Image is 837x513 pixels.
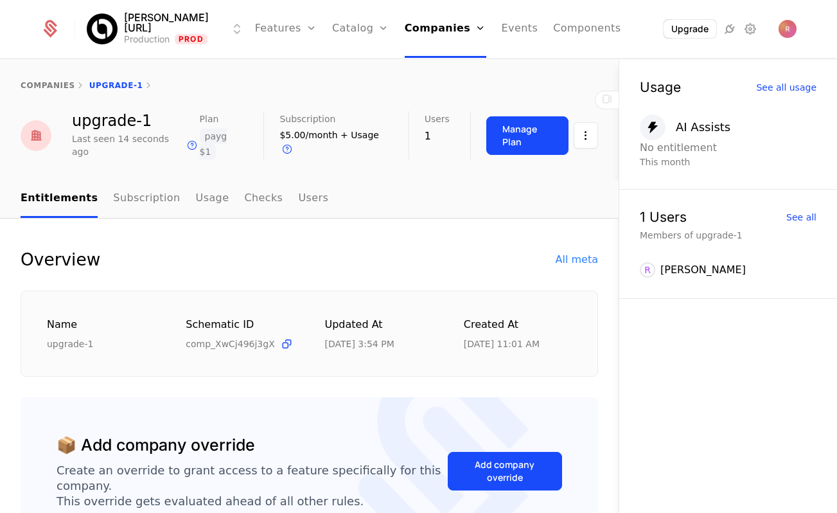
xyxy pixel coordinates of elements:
[640,229,816,242] div: Members of upgrade-1
[464,458,546,484] div: Add company override
[640,210,687,224] div: 1 Users
[91,12,245,46] button: Select environment
[279,129,387,157] div: $5.00/month
[57,433,255,458] div: 📦 Add company override
[640,156,816,168] div: This month
[743,21,758,37] a: Settings
[425,129,450,144] div: 1
[298,180,328,218] a: Users
[196,180,229,218] a: Usage
[640,80,681,94] div: Usage
[279,114,335,123] span: Subscription
[21,180,98,218] a: Entitlements
[448,452,562,491] button: Add company override
[464,317,572,333] div: Created at
[502,123,552,148] div: Manage Plan
[676,118,730,136] div: AI Assists
[21,81,75,90] a: companies
[244,180,283,218] a: Checks
[779,20,797,38] img: Ryan
[325,317,433,333] div: Updated at
[186,337,275,350] span: comp_XwCj496j3gX
[21,120,51,151] img: red.png
[124,33,170,46] div: Production
[200,114,219,123] span: Plan
[425,114,450,123] span: Users
[486,116,568,155] button: Manage Plan
[186,317,294,332] div: Schematic ID
[72,132,182,158] div: Last seen 14 seconds ago
[87,14,118,44] img: Billy.ai
[640,141,717,154] span: No entitlement
[47,337,155,350] div: upgrade-1
[660,262,746,278] div: [PERSON_NAME]
[340,130,379,140] span: + Usage
[113,180,180,218] a: Subscription
[124,12,216,33] span: [PERSON_NAME][URL]
[21,180,328,218] ul: Choose Sub Page
[556,252,598,267] div: All meta
[21,249,100,270] div: Overview
[640,262,655,278] div: R
[464,337,540,350] div: 9/26/25, 11:01 AM
[57,463,448,509] div: Create an override to grant access to a feature specifically for this company. This override gets...
[200,129,227,159] span: payg $1
[47,317,155,333] div: Name
[756,83,816,92] div: See all usage
[722,21,737,37] a: Integrations
[574,116,598,155] button: Select action
[21,180,598,218] nav: Main
[640,114,730,140] button: AI Assists
[664,20,716,38] button: Upgrade
[786,213,816,222] div: See all
[72,113,200,129] div: upgrade-1
[779,20,797,38] button: Open user button
[175,34,207,44] span: Prod
[325,337,394,350] div: 9/27/25, 3:54 PM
